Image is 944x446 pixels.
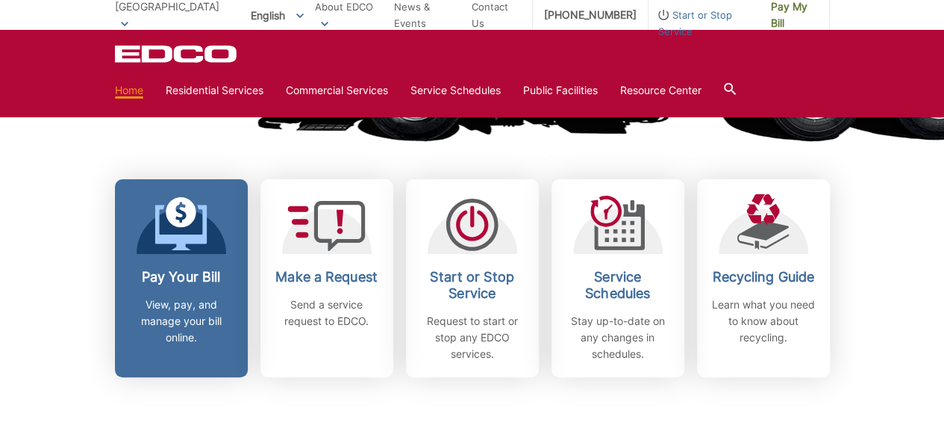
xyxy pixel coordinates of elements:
a: Commercial Services [286,82,388,99]
h2: Start or Stop Service [417,269,528,302]
a: Service Schedules Stay up-to-date on any changes in schedules. [551,179,684,377]
p: Request to start or stop any EDCO services. [417,313,528,362]
p: Send a service request to EDCO. [272,297,382,329]
a: Residential Services [166,82,263,99]
a: Resource Center [620,82,701,99]
a: Service Schedules [410,82,501,99]
a: Home [115,82,143,99]
a: EDCD logo. Return to the homepage. [115,45,239,63]
h2: Pay Your Bill [126,269,237,285]
a: Make a Request Send a service request to EDCO. [260,179,393,377]
span: English [240,3,315,28]
h2: Make a Request [272,269,382,285]
p: Stay up-to-date on any changes in schedules. [563,313,673,362]
h2: Service Schedules [563,269,673,302]
p: View, pay, and manage your bill online. [126,297,237,346]
a: Public Facilities [523,82,598,99]
a: Pay Your Bill View, pay, and manage your bill online. [115,179,248,377]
